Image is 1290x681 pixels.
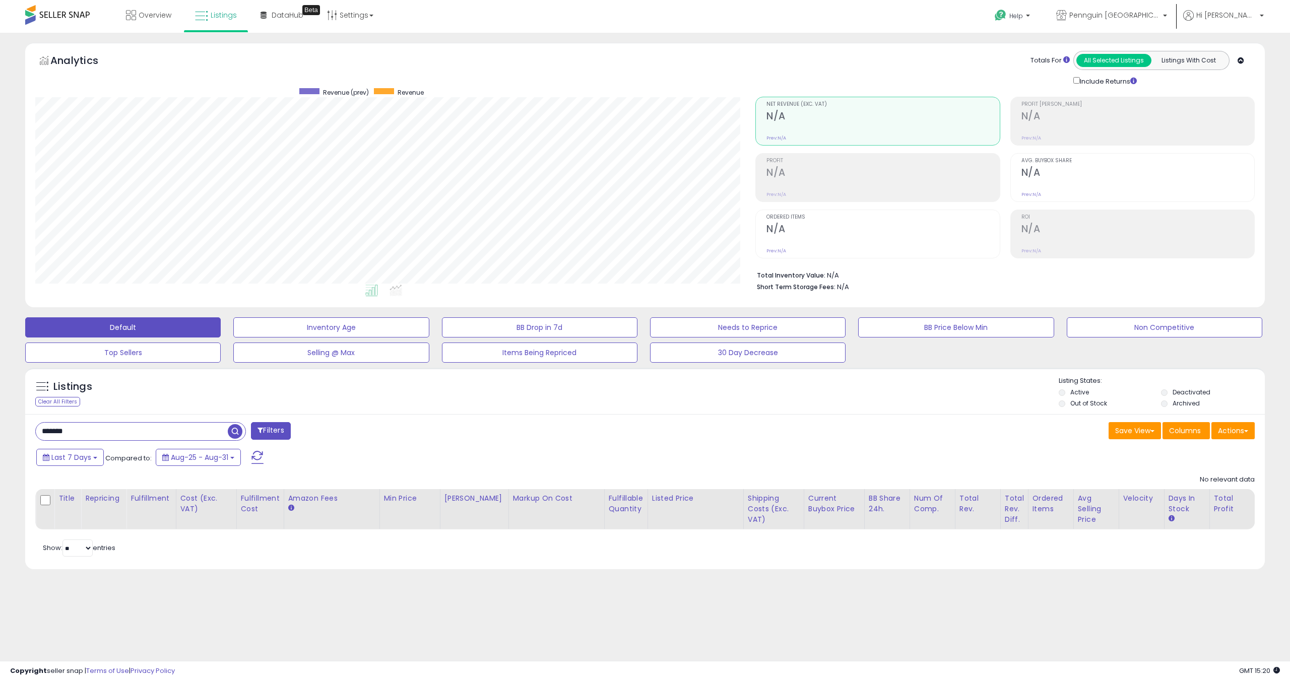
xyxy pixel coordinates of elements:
[1005,493,1024,525] div: Total Rev. Diff.
[766,102,999,107] span: Net Revenue (Exc. VAT)
[1021,167,1254,180] h2: N/A
[384,493,436,504] div: Min Price
[1059,376,1265,386] p: Listing States:
[1069,10,1160,20] span: Pennguin [GEOGRAPHIC_DATA]
[1169,426,1201,436] span: Columns
[1151,54,1226,67] button: Listings With Cost
[766,215,999,220] span: Ordered Items
[1033,493,1069,514] div: Ordered Items
[1070,388,1089,396] label: Active
[1200,475,1255,485] div: No relevant data
[241,493,280,514] div: Fulfillment Cost
[766,223,999,237] h2: N/A
[272,10,303,20] span: DataHub
[1021,223,1254,237] h2: N/A
[1021,110,1254,124] h2: N/A
[36,449,104,466] button: Last 7 Days
[766,167,999,180] h2: N/A
[139,10,171,20] span: Overview
[766,110,999,124] h2: N/A
[609,493,643,514] div: Fulfillable Quantity
[233,317,429,337] button: Inventory Age
[35,397,80,406] div: Clear All Filters
[43,543,115,553] span: Show: entries
[652,493,739,504] div: Listed Price
[1021,135,1041,141] small: Prev: N/A
[156,449,241,466] button: Aug-25 - Aug-31
[994,9,1007,22] i: Get Help
[131,493,171,504] div: Fulfillment
[211,10,237,20] span: Listings
[837,282,849,292] span: N/A
[1196,10,1257,20] span: Hi [PERSON_NAME]
[766,191,786,197] small: Prev: N/A
[858,317,1054,337] button: BB Price Below Min
[1009,12,1023,20] span: Help
[180,493,232,514] div: Cost (Exc. VAT)
[1169,514,1175,523] small: Days In Stock.
[869,493,906,514] div: BB Share 24h.
[757,268,1247,281] li: N/A
[302,5,320,15] div: Tooltip anchor
[1163,422,1210,439] button: Columns
[508,489,604,529] th: The percentage added to the cost of goods (COGS) that forms the calculator for Min & Max prices.
[288,493,375,504] div: Amazon Fees
[1021,102,1254,107] span: Profit [PERSON_NAME]
[1123,493,1160,504] div: Velocity
[808,493,860,514] div: Current Buybox Price
[171,452,228,462] span: Aug-25 - Aug-31
[766,135,786,141] small: Prev: N/A
[766,158,999,164] span: Profit
[650,317,846,337] button: Needs to Reprice
[757,283,835,291] b: Short Term Storage Fees:
[1211,422,1255,439] button: Actions
[959,493,996,514] div: Total Rev.
[1070,399,1107,407] label: Out of Stock
[444,493,504,504] div: [PERSON_NAME]
[51,452,91,462] span: Last 7 Days
[1214,493,1251,514] div: Total Profit
[1067,317,1262,337] button: Non Competitive
[1030,56,1070,65] div: Totals For
[25,317,221,337] button: Default
[53,380,92,394] h5: Listings
[1173,388,1210,396] label: Deactivated
[1021,191,1041,197] small: Prev: N/A
[105,453,152,463] span: Compared to:
[757,271,825,280] b: Total Inventory Value:
[987,2,1040,33] a: Help
[1169,493,1205,514] div: Days In Stock
[1109,422,1161,439] button: Save View
[442,317,637,337] button: BB Drop in 7d
[1021,248,1041,254] small: Prev: N/A
[58,493,77,504] div: Title
[85,493,122,504] div: Repricing
[1183,10,1264,33] a: Hi [PERSON_NAME]
[1066,75,1149,87] div: Include Returns
[233,343,429,363] button: Selling @ Max
[1076,54,1151,67] button: All Selected Listings
[914,493,951,514] div: Num of Comp.
[1173,399,1200,407] label: Archived
[442,343,637,363] button: Items Being Repriced
[513,493,600,504] div: Markup on Cost
[50,53,118,70] h5: Analytics
[1021,158,1254,164] span: Avg. Buybox Share
[398,88,424,97] span: Revenue
[650,343,846,363] button: 30 Day Decrease
[766,248,786,254] small: Prev: N/A
[251,422,290,440] button: Filters
[1021,215,1254,220] span: ROI
[1078,493,1115,525] div: Avg Selling Price
[25,343,221,363] button: Top Sellers
[288,504,294,513] small: Amazon Fees.
[748,493,800,525] div: Shipping Costs (Exc. VAT)
[323,88,369,97] span: Revenue (prev)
